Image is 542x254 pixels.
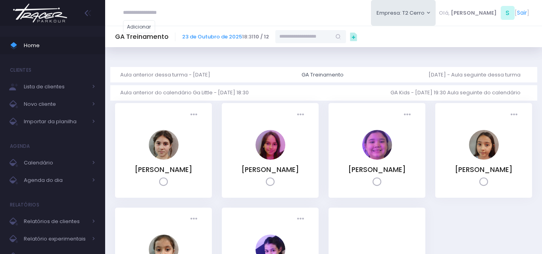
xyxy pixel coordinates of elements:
div: Presença [294,213,307,226]
span: Home [24,40,95,51]
a: Sair [517,9,527,17]
span: Relatório experimentais [24,234,87,244]
span: Calendário [24,158,87,168]
span: Lista de clientes [24,82,87,92]
div: Presença [507,108,521,121]
a: [PERSON_NAME] [241,165,299,174]
a: Aula anterior dessa turma - [DATE] [120,67,217,82]
img: Ana Clara Dotta [256,130,285,160]
a: [DATE] - Aula seguinte dessa turma [429,67,527,82]
a: GA Kids - [DATE] 19:30 Aula seguinte do calendário [390,85,527,101]
span: Importar da planilha [24,116,87,127]
h4: Relatórios [10,197,39,213]
a: Ana Clara Dotta [256,154,285,162]
h4: Clientes [10,62,31,78]
a: Laura Linck [469,154,499,162]
span: Novo cliente [24,99,87,109]
a: Adicionar [123,20,156,33]
a: [PERSON_NAME] [135,165,192,174]
div: Ações Rápidas [346,29,361,44]
h4: Agenda [10,138,30,154]
span: Agenda do dia [24,175,87,185]
div: Presença [187,213,200,226]
span: [PERSON_NAME] [451,9,497,17]
div: Presença [294,108,307,121]
span: 18:31 [182,33,269,41]
span: Olá, [439,9,450,17]
img: Laura Linck [469,130,499,160]
a: 23 de Outubro de 2025 [182,33,242,40]
a: Gabriela Nakabayashi Ferreira [362,154,392,162]
strong: 10 / 12 [254,33,269,40]
span: Relatórios de clientes [24,216,87,227]
div: GA Treinamento [302,71,344,79]
span: S [501,6,515,20]
h5: GA Treinamento [115,33,169,41]
a: AMANDA PARRINI [149,154,179,162]
a: Aula anterior do calendário Ga Little - [DATE] 18:30 [120,85,255,101]
div: Presença [187,108,200,121]
img: Gabriela Nakabayashi Ferreira [362,130,392,160]
a: [PERSON_NAME] [348,165,406,174]
div: Presença [401,108,414,121]
a: [PERSON_NAME] [455,165,513,174]
img: AMANDA PARRINI [149,130,179,160]
div: [ ] [436,4,532,22]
